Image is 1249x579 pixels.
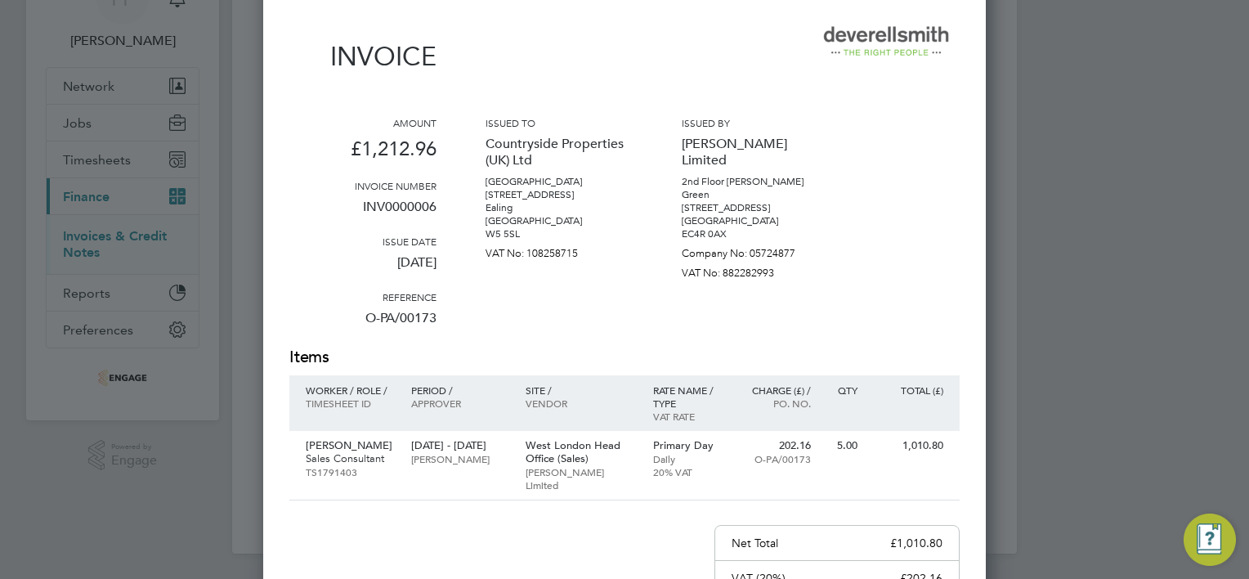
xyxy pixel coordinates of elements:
[411,384,508,397] p: Period /
[653,410,724,423] p: VAT rate
[289,346,960,369] h2: Items
[486,116,633,129] h3: Issued to
[874,384,943,397] p: Total (£)
[682,129,829,175] p: [PERSON_NAME] Limited
[486,129,633,175] p: Countryside Properties (UK) Ltd
[1184,514,1236,566] button: Engage Resource Center
[289,129,436,179] p: £1,212.96
[289,41,436,72] h1: Invoice
[740,397,811,410] p: Po. No.
[289,235,436,248] h3: Issue date
[289,116,436,129] h3: Amount
[653,384,724,410] p: Rate name / type
[813,17,960,65] img: deverellsmith-logo-remittance.png
[827,439,857,452] p: 5.00
[526,384,637,397] p: Site /
[289,303,436,346] p: O-PA/00173
[306,465,395,478] p: TS1791403
[486,227,633,240] p: W5 5SL
[653,465,724,478] p: 20% VAT
[411,397,508,410] p: Approver
[289,179,436,192] h3: Invoice number
[682,260,829,280] p: VAT No: 882282993
[740,439,811,452] p: 202.16
[306,452,395,465] p: Sales Consultant
[486,240,633,260] p: VAT No: 108258715
[682,116,829,129] h3: Issued by
[486,201,633,214] p: Ealing
[653,439,724,452] p: Primary Day
[827,384,857,397] p: QTY
[289,248,436,290] p: [DATE]
[486,175,633,201] p: [GEOGRAPHIC_DATA] [STREET_ADDRESS]
[740,452,811,465] p: O-PA/00173
[874,439,943,452] p: 1,010.80
[890,536,942,550] p: £1,010.80
[306,439,395,452] p: [PERSON_NAME]
[486,214,633,227] p: [GEOGRAPHIC_DATA]
[732,536,778,550] p: Net Total
[526,397,637,410] p: Vendor
[526,465,637,491] p: [PERSON_NAME] Limited
[306,397,395,410] p: Timesheet ID
[411,452,508,465] p: [PERSON_NAME]
[289,290,436,303] h3: Reference
[289,192,436,235] p: INV0000006
[682,227,829,240] p: EC4R 0AX
[682,201,829,214] p: [STREET_ADDRESS]
[411,439,508,452] p: [DATE] - [DATE]
[526,439,637,465] p: West London Head Office (Sales)
[682,175,829,201] p: 2nd Floor [PERSON_NAME] Green
[682,214,829,227] p: [GEOGRAPHIC_DATA]
[682,240,829,260] p: Company No: 05724877
[306,384,395,397] p: Worker / Role /
[653,452,724,465] p: Daily
[740,384,811,397] p: Charge (£) /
